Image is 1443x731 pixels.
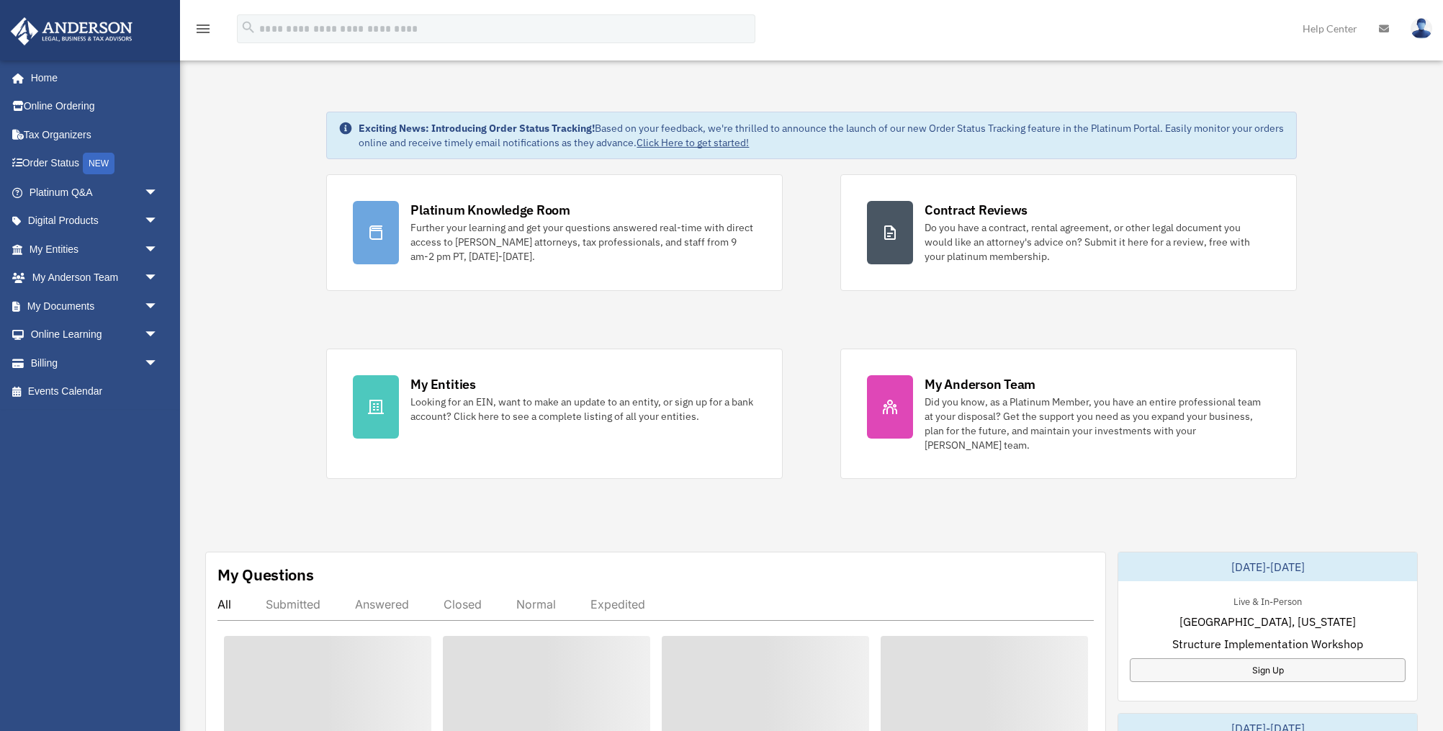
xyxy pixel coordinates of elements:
[240,19,256,35] i: search
[1222,593,1313,608] div: Live & In-Person
[10,149,180,179] a: Order StatusNEW
[217,564,314,586] div: My Questions
[10,377,180,406] a: Events Calendar
[1118,552,1417,581] div: [DATE]-[DATE]
[217,597,231,611] div: All
[144,264,173,293] span: arrow_drop_down
[326,174,783,291] a: Platinum Knowledge Room Further your learning and get your questions answered real-time with dire...
[10,292,180,320] a: My Documentsarrow_drop_down
[144,349,173,378] span: arrow_drop_down
[359,122,595,135] strong: Exciting News: Introducing Order Status Tracking!
[925,201,1028,219] div: Contract Reviews
[83,153,114,174] div: NEW
[410,220,756,264] div: Further your learning and get your questions answered real-time with direct access to [PERSON_NAM...
[144,320,173,350] span: arrow_drop_down
[359,121,1284,150] div: Based on your feedback, we're thrilled to announce the launch of our new Order Status Tracking fe...
[925,220,1270,264] div: Do you have a contract, rental agreement, or other legal document you would like an attorney's ad...
[326,349,783,479] a: My Entities Looking for an EIN, want to make an update to an entity, or sign up for a bank accoun...
[444,597,482,611] div: Closed
[1411,18,1432,39] img: User Pic
[590,597,645,611] div: Expedited
[410,375,475,393] div: My Entities
[637,136,749,149] a: Click Here to get started!
[266,597,320,611] div: Submitted
[194,25,212,37] a: menu
[1130,658,1406,682] a: Sign Up
[144,178,173,207] span: arrow_drop_down
[10,349,180,377] a: Billingarrow_drop_down
[355,597,409,611] div: Answered
[10,207,180,236] a: Digital Productsarrow_drop_down
[6,17,137,45] img: Anderson Advisors Platinum Portal
[194,20,212,37] i: menu
[1172,635,1363,652] span: Structure Implementation Workshop
[144,207,173,236] span: arrow_drop_down
[10,264,180,292] a: My Anderson Teamarrow_drop_down
[10,178,180,207] a: Platinum Q&Aarrow_drop_down
[925,395,1270,452] div: Did you know, as a Platinum Member, you have an entire professional team at your disposal? Get th...
[10,63,173,92] a: Home
[144,235,173,264] span: arrow_drop_down
[10,92,180,121] a: Online Ordering
[1179,613,1356,630] span: [GEOGRAPHIC_DATA], [US_STATE]
[840,174,1297,291] a: Contract Reviews Do you have a contract, rental agreement, or other legal document you would like...
[10,320,180,349] a: Online Learningarrow_drop_down
[516,597,556,611] div: Normal
[10,235,180,264] a: My Entitiesarrow_drop_down
[144,292,173,321] span: arrow_drop_down
[410,201,570,219] div: Platinum Knowledge Room
[925,375,1035,393] div: My Anderson Team
[10,120,180,149] a: Tax Organizers
[410,395,756,423] div: Looking for an EIN, want to make an update to an entity, or sign up for a bank account? Click her...
[840,349,1297,479] a: My Anderson Team Did you know, as a Platinum Member, you have an entire professional team at your...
